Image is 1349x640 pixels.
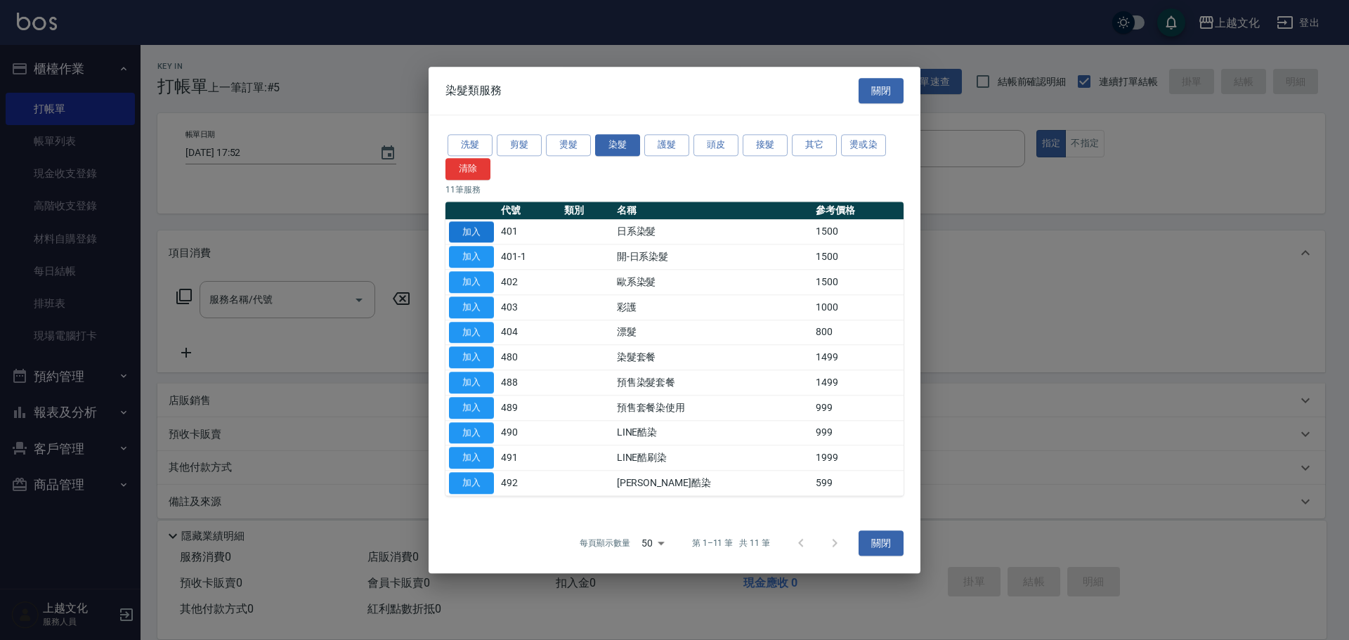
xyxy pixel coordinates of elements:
td: 彩護 [613,295,813,320]
td: LINE酷刷染 [613,445,813,471]
td: 492 [497,471,561,496]
button: 加入 [449,347,494,369]
td: 1499 [812,370,904,396]
td: 歐系染髮 [613,270,813,295]
button: 加入 [449,322,494,344]
td: 1500 [812,244,904,270]
button: 清除 [445,158,490,180]
td: 漂髮 [613,320,813,345]
td: 預售染髮套餐 [613,370,813,396]
th: 代號 [497,202,561,220]
td: LINE酷染 [613,420,813,445]
button: 其它 [792,134,837,156]
td: 401 [497,219,561,244]
button: 護髮 [644,134,689,156]
button: 關閉 [859,530,904,556]
td: 染髮套餐 [613,345,813,370]
td: 403 [497,295,561,320]
button: 加入 [449,422,494,444]
button: 染髮 [595,134,640,156]
button: 接髮 [743,134,788,156]
td: 1500 [812,270,904,295]
p: 每頁顯示數量 [580,537,630,549]
p: 11 筆服務 [445,183,904,196]
button: 加入 [449,372,494,393]
button: 燙髮 [546,134,591,156]
button: 燙或染 [841,134,886,156]
td: 491 [497,445,561,471]
td: 480 [497,345,561,370]
td: 1500 [812,219,904,244]
th: 參考價格 [812,202,904,220]
td: 490 [497,420,561,445]
td: 999 [812,396,904,421]
td: 800 [812,320,904,345]
button: 頭皮 [693,134,738,156]
td: 1000 [812,295,904,320]
button: 洗髮 [448,134,493,156]
td: 日系染髮 [613,219,813,244]
button: 加入 [449,247,494,268]
td: 1499 [812,345,904,370]
td: 開-日系染髮 [613,244,813,270]
button: 加入 [449,472,494,494]
td: 999 [812,420,904,445]
span: 染髮類服務 [445,84,502,98]
button: 加入 [449,296,494,318]
td: 401-1 [497,244,561,270]
td: 489 [497,396,561,421]
p: 第 1–11 筆 共 11 筆 [692,537,770,549]
td: 預售套餐染使用 [613,396,813,421]
td: 599 [812,471,904,496]
td: 1999 [812,445,904,471]
button: 剪髮 [497,134,542,156]
td: 488 [497,370,561,396]
button: 加入 [449,448,494,469]
button: 加入 [449,271,494,293]
button: 加入 [449,397,494,419]
th: 類別 [561,202,613,220]
td: 402 [497,270,561,295]
button: 加入 [449,221,494,243]
button: 關閉 [859,78,904,104]
td: 404 [497,320,561,345]
div: 50 [636,524,670,562]
td: [PERSON_NAME]酷染 [613,471,813,496]
th: 名稱 [613,202,813,220]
